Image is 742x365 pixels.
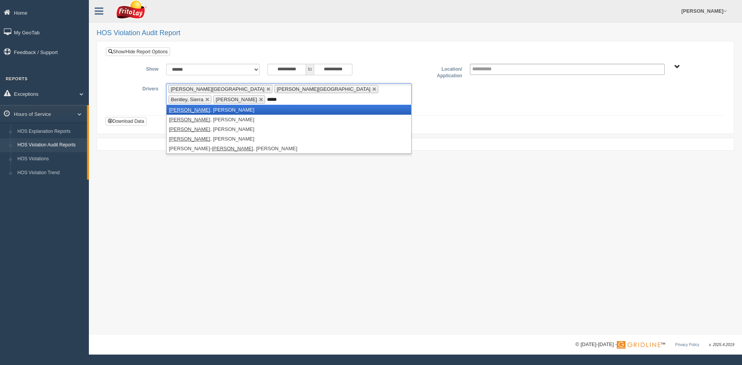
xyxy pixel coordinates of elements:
label: Location/ Application [415,64,466,80]
li: , [PERSON_NAME] [167,134,411,144]
li: , [PERSON_NAME] [167,115,411,124]
h2: HOS Violation Audit Report [97,29,734,37]
span: [PERSON_NAME][GEOGRAPHIC_DATA] [171,86,264,92]
label: Drivers [112,83,162,93]
li: , [PERSON_NAME] [167,124,411,134]
li: [PERSON_NAME]- , [PERSON_NAME] [167,144,411,153]
a: HOS Explanation Reports [14,125,87,139]
label: Show [112,64,162,73]
img: Gridline [617,341,660,349]
em: [PERSON_NAME] [212,146,253,151]
button: Download Data [106,117,146,126]
em: [PERSON_NAME] [169,117,210,122]
span: [PERSON_NAME][GEOGRAPHIC_DATA] [277,86,370,92]
span: Bentley, Sierra [171,97,203,102]
span: to [306,64,314,75]
li: , [PERSON_NAME] [167,105,411,115]
a: Privacy Policy [675,343,699,347]
a: HOS Violations [14,152,87,166]
em: [PERSON_NAME] [169,126,210,132]
a: Show/Hide Report Options [106,48,170,56]
a: HOS Violation Audit Reports [14,138,87,152]
span: [PERSON_NAME] [216,97,257,102]
em: [PERSON_NAME] [169,107,210,113]
span: v. 2025.4.2019 [709,343,734,347]
a: HOS Violation Trend [14,166,87,180]
div: © [DATE]-[DATE] - ™ [575,341,734,349]
em: [PERSON_NAME] [169,136,210,142]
